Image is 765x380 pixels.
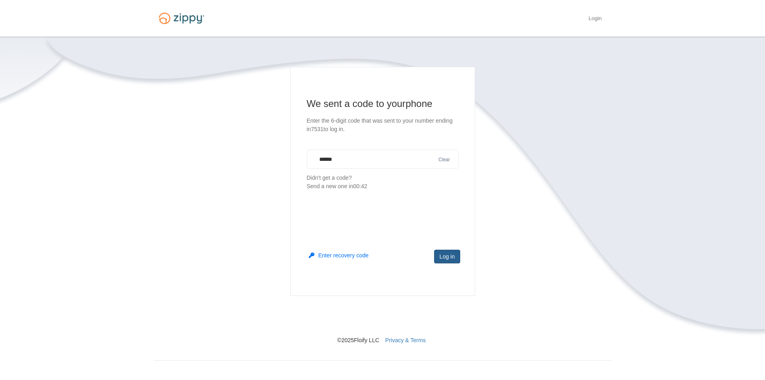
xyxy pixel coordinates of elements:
[309,251,369,259] button: Enter recovery code
[434,250,460,263] button: Log in
[154,9,209,28] img: Logo
[436,156,453,164] button: Clear
[307,174,459,191] p: Didn't get a code?
[307,117,459,134] p: Enter the 6-digit code that was sent to your number ending in 7531 to log in.
[588,15,602,23] a: Login
[307,182,459,191] div: Send a new one in 00:42
[154,296,612,344] nav: © 2025 Floify LLC
[385,337,426,343] a: Privacy & Terms
[307,97,459,110] h1: We sent a code to your phone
